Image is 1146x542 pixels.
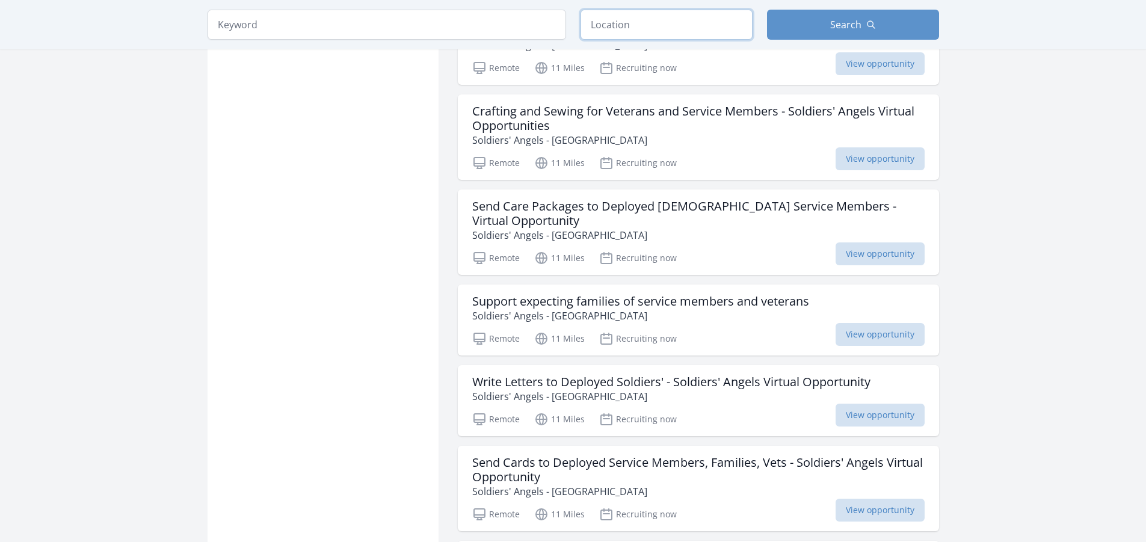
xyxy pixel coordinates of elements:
p: Recruiting now [599,331,677,346]
span: View opportunity [836,147,925,170]
p: 11 Miles [534,331,585,346]
input: Keyword [208,10,566,40]
p: Recruiting now [599,412,677,427]
h3: Write Letters to Deployed Soldiers' - Soldiers' Angels Virtual Opportunity [472,375,870,389]
a: Crafting and Sewing for Veterans and Service Members - Soldiers' Angels Virtual Opportunities Sol... [458,94,939,180]
h3: Send Care Packages to Deployed [DEMOGRAPHIC_DATA] Service Members - Virtual Opportunity [472,199,925,228]
p: 11 Miles [534,251,585,265]
p: Remote [472,331,520,346]
button: Search [767,10,939,40]
p: Remote [472,61,520,75]
p: 11 Miles [534,61,585,75]
span: View opportunity [836,242,925,265]
a: Send Cards to Deployed Service Members, Families, Vets - Soldiers' Angels Virtual Opportunity Sol... [458,446,939,531]
p: 11 Miles [534,156,585,170]
h3: Crafting and Sewing for Veterans and Service Members - Soldiers' Angels Virtual Opportunities [472,104,925,133]
p: Recruiting now [599,507,677,522]
span: Search [830,17,861,32]
p: Soldiers' Angels - [GEOGRAPHIC_DATA] [472,389,870,404]
h3: Send Cards to Deployed Service Members, Families, Vets - Soldiers' Angels Virtual Opportunity [472,455,925,484]
p: Remote [472,412,520,427]
p: Recruiting now [599,61,677,75]
a: Send Care Packages to Deployed [DEMOGRAPHIC_DATA] Service Members - Virtual Opportunity Soldiers'... [458,189,939,275]
span: View opportunity [836,499,925,522]
a: Support expecting families of service members and veterans Soldiers' Angels - [GEOGRAPHIC_DATA] R... [458,285,939,356]
p: Remote [472,156,520,170]
span: View opportunity [836,323,925,346]
p: 11 Miles [534,507,585,522]
input: Location [581,10,753,40]
span: View opportunity [836,404,925,427]
a: Write Letters to Deployed Soldiers' - Soldiers' Angels Virtual Opportunity Soldiers' Angels - [GE... [458,365,939,436]
p: Soldiers' Angels - [GEOGRAPHIC_DATA] [472,309,809,323]
h3: Support expecting families of service members and veterans [472,294,809,309]
p: Soldiers' Angels - [GEOGRAPHIC_DATA] [472,133,925,147]
p: Soldiers' Angels - [GEOGRAPHIC_DATA] [472,228,925,242]
p: Remote [472,507,520,522]
p: Recruiting now [599,156,677,170]
p: Recruiting now [599,251,677,265]
p: 11 Miles [534,412,585,427]
span: View opportunity [836,52,925,75]
p: Remote [472,251,520,265]
p: Soldiers' Angels - [GEOGRAPHIC_DATA] [472,484,925,499]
